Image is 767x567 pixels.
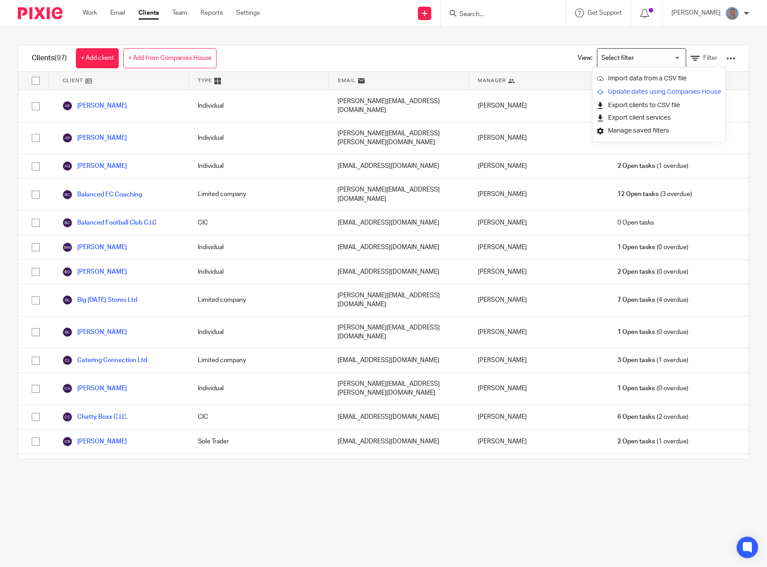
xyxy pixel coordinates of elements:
[189,154,329,178] div: Individual
[62,242,127,253] a: [PERSON_NAME]
[329,235,469,259] div: [EMAIL_ADDRESS][DOMAIN_NAME]
[110,8,125,17] a: Email
[189,317,329,348] div: Individual
[338,77,356,84] span: Email
[597,48,686,68] div: Search for option
[76,48,119,68] a: + Add client
[62,189,142,200] a: Balanced FC Coaching
[597,99,721,112] a: Export clients to CSV file
[329,348,469,372] div: [EMAIL_ADDRESS][DOMAIN_NAME]
[617,190,692,199] span: (3 overdue)
[329,429,469,454] div: [EMAIL_ADDRESS][DOMAIN_NAME]
[200,8,223,17] a: Reports
[62,412,128,422] a: Chatty Boxx C.I.C.
[469,90,609,122] div: [PERSON_NAME]
[236,8,260,17] a: Settings
[138,8,159,17] a: Clients
[189,179,329,210] div: Limited company
[469,235,609,259] div: [PERSON_NAME]
[598,50,681,66] input: Search for option
[564,45,735,71] div: View:
[469,179,609,210] div: [PERSON_NAME]
[617,267,688,276] span: (0 overdue)
[62,355,73,366] img: svg%3E
[62,100,127,111] a: [PERSON_NAME]
[62,217,157,228] a: Balanced Football Club C.I.C
[189,90,329,122] div: Individual
[617,413,688,421] span: (2 overdue)
[617,356,655,365] span: 3 Open tasks
[469,348,609,372] div: [PERSON_NAME]
[617,328,655,337] span: 1 Open tasks
[617,437,655,446] span: 2 Open tasks
[329,373,469,404] div: [PERSON_NAME][EMAIL_ADDRESS][PERSON_NAME][DOMAIN_NAME]
[617,384,655,393] span: 1 Open tasks
[617,296,688,304] span: (4 overdue)
[469,405,609,429] div: [PERSON_NAME]
[469,317,609,348] div: [PERSON_NAME]
[329,122,469,154] div: [PERSON_NAME][EMAIL_ADDRESS][PERSON_NAME][DOMAIN_NAME]
[617,243,655,252] span: 1 Open tasks
[62,383,127,394] a: [PERSON_NAME]
[189,284,329,316] div: Limited company
[62,436,73,447] img: svg%3E
[703,55,717,61] span: Filter
[329,179,469,210] div: [PERSON_NAME][EMAIL_ADDRESS][DOMAIN_NAME]
[27,72,44,89] input: Select all
[329,154,469,178] div: [EMAIL_ADDRESS][DOMAIN_NAME]
[189,260,329,284] div: Individual
[198,77,212,84] span: Type
[189,122,329,154] div: Individual
[32,54,67,63] h1: Clients
[469,284,609,316] div: [PERSON_NAME]
[329,317,469,348] div: [PERSON_NAME][EMAIL_ADDRESS][DOMAIN_NAME]
[62,327,73,338] img: svg%3E
[62,383,73,394] img: svg%3E
[617,437,688,446] span: (1 overdue)
[469,454,609,478] div: [PERSON_NAME]
[617,413,655,421] span: 6 Open tasks
[469,154,609,178] div: [PERSON_NAME]
[189,348,329,372] div: Limited company
[189,429,329,454] div: Sole Trader
[469,260,609,284] div: [PERSON_NAME]
[725,6,739,21] img: James%20Headshot.png
[62,161,127,171] a: [PERSON_NAME]
[617,267,655,276] span: 2 Open tasks
[617,356,688,365] span: (1 overdue)
[189,454,329,478] div: Limited company
[588,10,622,16] span: Get Support
[62,267,73,277] img: svg%3E
[62,217,73,228] img: svg%3E
[62,242,73,253] img: svg%3E
[62,327,127,338] a: [PERSON_NAME]
[62,100,73,111] img: svg%3E
[62,295,73,305] img: svg%3E
[189,373,329,404] div: Individual
[62,133,127,143] a: [PERSON_NAME]
[123,48,217,68] a: + Add from Companies House
[329,284,469,316] div: [PERSON_NAME][EMAIL_ADDRESS][DOMAIN_NAME]
[617,162,655,171] span: 2 Open tasks
[62,267,127,277] a: [PERSON_NAME]
[329,454,469,478] div: [EMAIL_ADDRESS][DOMAIN_NAME]
[617,328,688,337] span: (0 overdue)
[63,77,83,84] span: Client
[597,112,671,124] button: Export client services
[617,162,688,171] span: (1 overdue)
[617,296,655,304] span: 7 Open tasks
[469,211,609,235] div: [PERSON_NAME]
[62,412,73,422] img: svg%3E
[329,260,469,284] div: [EMAIL_ADDRESS][DOMAIN_NAME]
[597,72,721,85] a: Import data from a CSV file
[597,85,721,99] a: Update dates using Companies House
[459,11,539,19] input: Search
[62,295,137,305] a: Big [DATE] Stores Ltd
[329,405,469,429] div: [EMAIL_ADDRESS][DOMAIN_NAME]
[478,77,506,84] span: Manager
[617,218,654,227] span: 0 Open tasks
[329,211,469,235] div: [EMAIL_ADDRESS][DOMAIN_NAME]
[189,405,329,429] div: CIC
[18,7,63,19] img: Pixie
[62,436,127,447] a: [PERSON_NAME]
